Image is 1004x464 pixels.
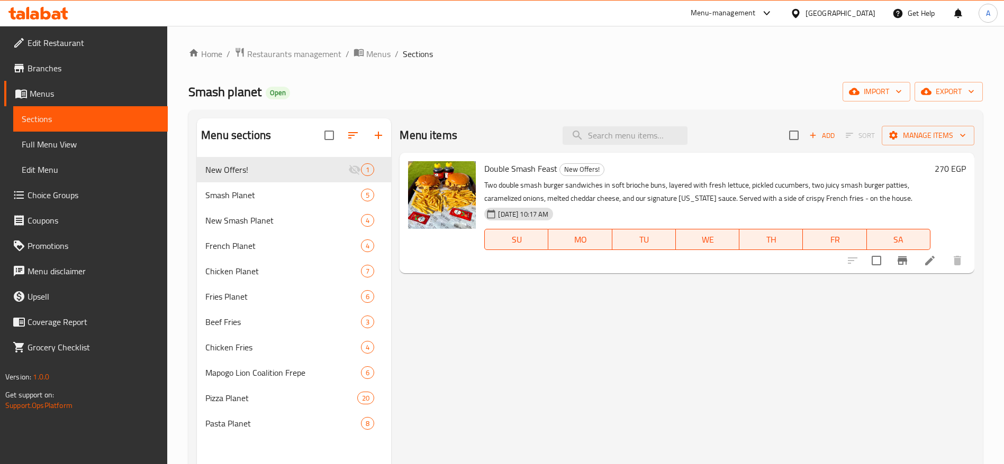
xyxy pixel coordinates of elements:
span: Select section first [839,127,882,144]
h2: Menu items [400,127,457,143]
div: items [361,214,374,227]
span: New Offers! [560,163,604,175]
span: Select to update [865,249,888,272]
h6: 270 EGP [935,161,966,176]
li: / [346,48,349,60]
div: items [357,392,374,404]
span: Promotions [28,239,159,252]
span: WE [680,232,735,247]
div: Beef Fries3 [197,309,391,335]
span: Menus [30,87,159,100]
span: French Planet [205,239,361,252]
li: / [227,48,230,60]
span: Coupons [28,214,159,227]
div: Fries Planet [205,290,361,303]
div: Chicken Fries4 [197,335,391,360]
span: Add item [805,127,839,144]
button: WE [676,229,739,250]
a: Support.OpsPlatform [5,398,73,412]
span: 6 [361,292,374,302]
div: items [361,315,374,328]
img: Double Smash Feast [408,161,476,229]
span: Smash planet [188,80,261,104]
span: Open [266,88,290,97]
div: Chicken Planet [205,265,361,277]
div: New Offers!1 [197,157,391,182]
span: Get support on: [5,388,54,402]
span: New Smash Planet [205,214,361,227]
button: TU [612,229,676,250]
div: Open [266,87,290,99]
button: export [915,82,983,101]
span: Coverage Report [28,315,159,328]
span: Choice Groups [28,189,159,201]
div: items [361,239,374,252]
button: MO [548,229,612,250]
span: [DATE] 10:17 AM [494,209,553,219]
a: Full Menu View [13,132,168,157]
input: search [563,126,688,145]
span: Grocery Checklist [28,341,159,354]
a: Edit menu item [924,254,936,267]
button: FR [803,229,866,250]
a: Home [188,48,222,60]
a: Edit Restaurant [4,30,168,55]
div: items [361,341,374,354]
div: items [361,366,374,379]
span: SA [871,232,926,247]
div: New Smash Planet4 [197,208,391,233]
span: New Offers! [205,163,348,176]
span: 4 [361,216,374,226]
a: Promotions [4,233,168,258]
span: SU [489,232,544,247]
button: TH [739,229,803,250]
span: Beef Fries [205,315,361,328]
div: items [361,189,374,201]
span: Pasta Planet [205,417,361,430]
div: [GEOGRAPHIC_DATA] [806,7,875,19]
span: 4 [361,342,374,352]
span: Edit Restaurant [28,36,159,49]
div: Pasta Planet8 [197,411,391,436]
a: Grocery Checklist [4,335,168,360]
button: SA [867,229,930,250]
span: FR [807,232,862,247]
span: Manage items [890,129,966,142]
button: Branch-specific-item [890,248,915,273]
span: Menu disclaimer [28,265,159,277]
span: Sections [403,48,433,60]
span: 4 [361,241,374,251]
span: Pizza Planet [205,392,357,404]
button: import [843,82,910,101]
span: 6 [361,368,374,378]
span: Add [808,129,836,142]
span: TH [744,232,799,247]
span: A [986,7,990,19]
span: MO [553,232,608,247]
div: Mapogo Lion Coalition Frepe6 [197,360,391,385]
span: Menus [366,48,391,60]
span: Mapogo Lion Coalition Frepe [205,366,361,379]
a: Upsell [4,284,168,309]
a: Sections [13,106,168,132]
p: Two double smash burger sandwiches in soft brioche buns, layered with fresh lettuce, pickled cucu... [484,179,930,205]
div: items [361,417,374,430]
button: SU [484,229,548,250]
div: Chicken Planet7 [197,258,391,284]
a: Edit Menu [13,157,168,182]
a: Coverage Report [4,309,168,335]
a: Choice Groups [4,182,168,208]
span: Edit Menu [22,163,159,176]
button: Add [805,127,839,144]
button: Add section [366,123,391,148]
div: Fries Planet6 [197,284,391,309]
a: Menus [4,81,168,106]
span: Smash Planet [205,189,361,201]
div: items [361,265,374,277]
nav: breadcrumb [188,47,983,61]
span: Select all sections [318,124,340,146]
